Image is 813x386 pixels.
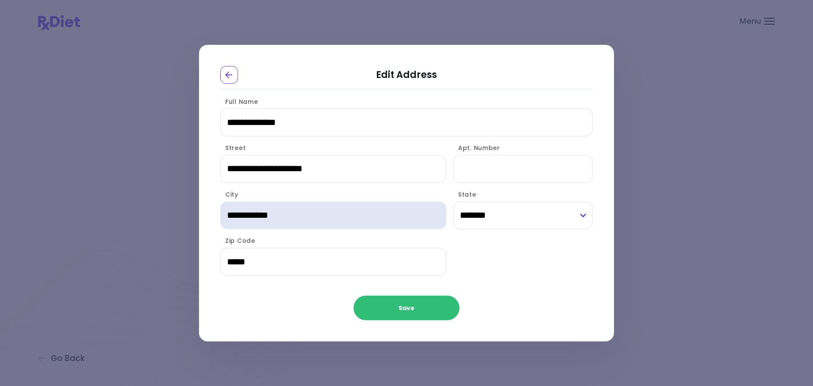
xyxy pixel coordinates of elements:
[354,296,459,320] button: Save
[453,144,500,152] label: Apt. Number
[220,97,258,106] label: Full Name
[220,66,238,83] div: Go Back
[220,236,255,245] label: Zip Code
[220,144,246,152] label: Street
[453,190,476,199] label: State
[220,66,593,89] h2: Edit Address
[220,190,238,199] label: City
